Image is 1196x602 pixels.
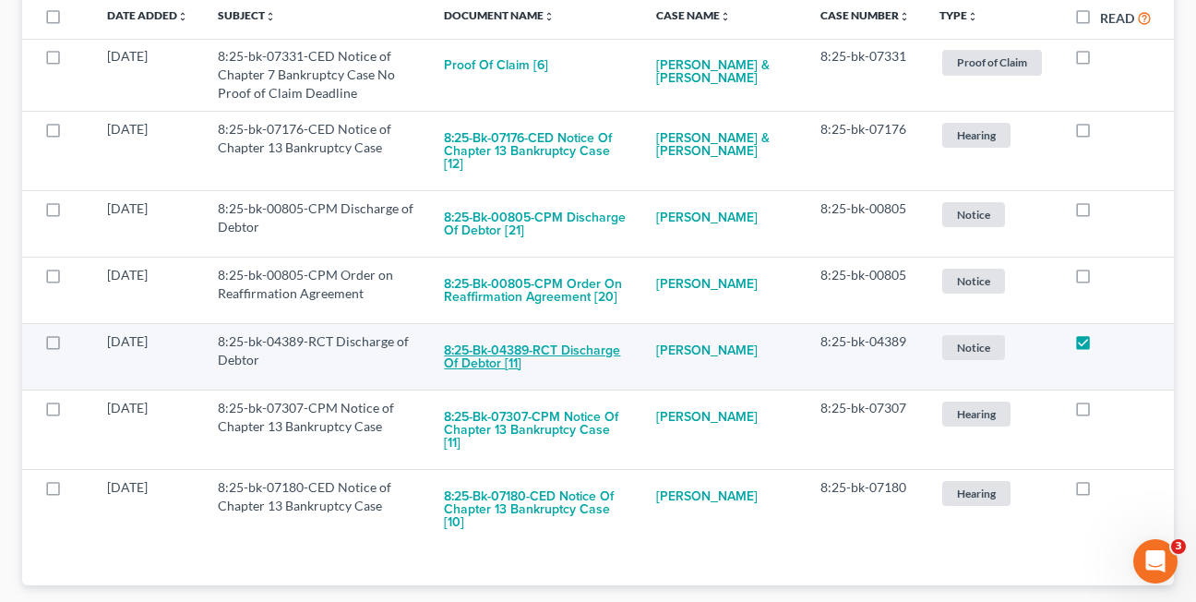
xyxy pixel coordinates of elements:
[806,258,925,324] td: 8:25-bk-00805
[720,11,731,22] i: unfold_more
[942,50,1042,75] span: Proof of Claim
[942,202,1005,227] span: Notice
[92,39,203,111] td: [DATE]
[203,191,429,258] td: 8:25-bk-00805-CPM Discharge of Debtor
[806,112,925,191] td: 8:25-bk-07176
[203,391,429,470] td: 8:25-bk-07307-CPM Notice of Chapter 13 Bankruptcy Case
[92,112,203,191] td: [DATE]
[444,399,627,462] button: 8:25-bk-07307-CPM Notice of Chapter 13 Bankruptcy Case [11]
[92,191,203,258] td: [DATE]
[939,199,1045,230] a: Notice
[1133,539,1178,584] iframe: Intercom live chat
[203,324,429,391] td: 8:25-bk-04389-RCT Discharge of Debtor
[806,470,925,549] td: 8:25-bk-07180
[444,120,627,183] button: 8:25-bk-07176-CED Notice of Chapter 13 Bankruptcy Case [12]
[942,269,1005,294] span: Notice
[92,258,203,324] td: [DATE]
[939,399,1045,429] a: Hearing
[656,266,758,303] a: [PERSON_NAME]
[444,199,627,249] button: 8:25-bk-00805-CPM Discharge of Debtor [21]
[218,8,276,22] a: Subjectunfold_more
[939,332,1045,363] a: Notice
[942,481,1011,506] span: Hearing
[967,11,978,22] i: unfold_more
[1100,8,1134,28] label: Read
[656,399,758,436] a: [PERSON_NAME]
[656,47,791,97] a: [PERSON_NAME] & [PERSON_NAME]
[203,39,429,111] td: 8:25-bk-07331-CED Notice of Chapter 7 Bankruptcy Case No Proof of Claim Deadline
[444,332,627,382] button: 8:25-bk-04389-RCT Discharge of Debtor [11]
[656,199,758,236] a: [PERSON_NAME]
[939,47,1045,78] a: Proof of Claim
[203,258,429,324] td: 8:25-bk-00805-CPM Order on Reaffirmation Agreement
[444,8,555,22] a: Document Nameunfold_more
[444,266,627,316] button: 8:25-bk-00805-CPM Order on Reaffirmation Agreement [20]
[656,478,758,515] a: [PERSON_NAME]
[203,470,429,549] td: 8:25-bk-07180-CED Notice of Chapter 13 Bankruptcy Case
[820,8,910,22] a: Case Numberunfold_more
[107,8,188,22] a: Date Addedunfold_more
[806,391,925,470] td: 8:25-bk-07307
[939,8,978,22] a: Typeunfold_more
[899,11,910,22] i: unfold_more
[942,402,1011,427] span: Hearing
[92,470,203,549] td: [DATE]
[806,324,925,391] td: 8:25-bk-04389
[806,191,925,258] td: 8:25-bk-00805
[177,11,188,22] i: unfold_more
[806,39,925,111] td: 8:25-bk-07331
[444,478,627,541] button: 8:25-bk-07180-CED Notice of Chapter 13 Bankruptcy Case [10]
[1171,539,1186,554] span: 3
[942,123,1011,148] span: Hearing
[265,11,276,22] i: unfold_more
[656,8,731,22] a: Case Nameunfold_more
[544,11,555,22] i: unfold_more
[203,112,429,191] td: 8:25-bk-07176-CED Notice of Chapter 13 Bankruptcy Case
[92,324,203,391] td: [DATE]
[92,391,203,470] td: [DATE]
[656,120,791,170] a: [PERSON_NAME] & [PERSON_NAME]
[939,120,1045,150] a: Hearing
[939,266,1045,296] a: Notice
[444,47,548,84] button: Proof of Claim [6]
[656,332,758,369] a: [PERSON_NAME]
[942,335,1005,360] span: Notice
[939,478,1045,509] a: Hearing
